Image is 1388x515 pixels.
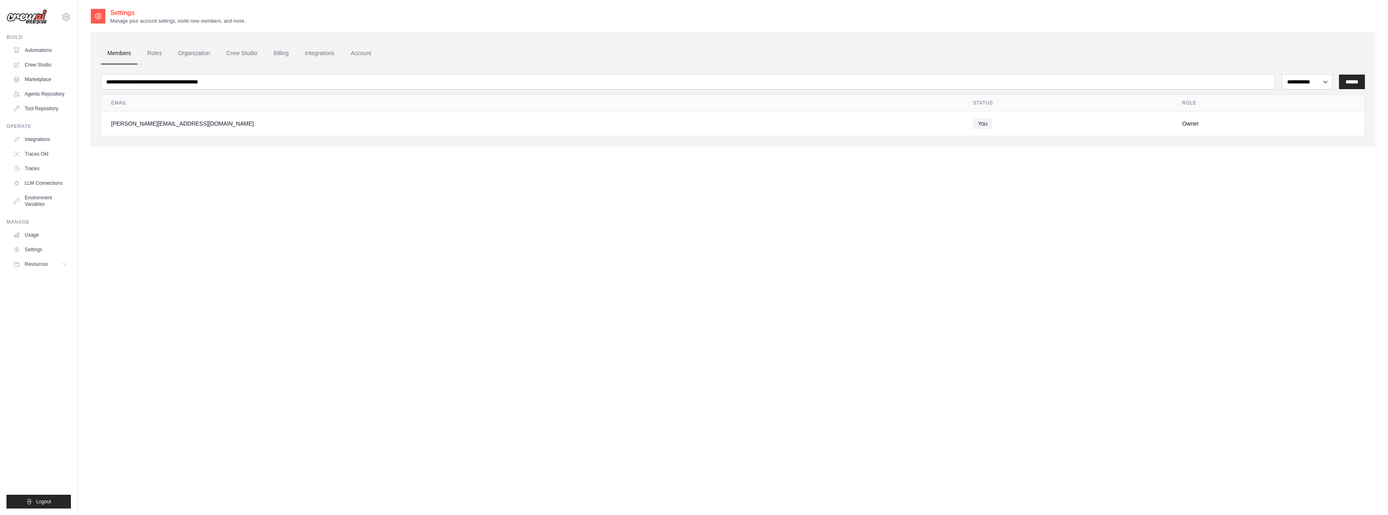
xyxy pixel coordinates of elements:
[36,498,51,505] span: Logout
[10,258,71,271] button: Resources
[963,95,1172,111] th: Status
[973,118,992,129] span: You
[101,95,963,111] th: Email
[267,43,295,64] a: Billing
[10,229,71,241] a: Usage
[6,219,71,225] div: Manage
[110,8,246,18] h2: Settings
[10,191,71,211] a: Environment Variables
[10,88,71,100] a: Agents Repository
[344,43,378,64] a: Account
[6,34,71,41] div: Build
[220,43,264,64] a: Crew Studio
[1182,120,1355,128] div: Owner
[10,147,71,160] a: Traces Old
[10,243,71,256] a: Settings
[10,133,71,146] a: Integrations
[10,162,71,175] a: Traces
[111,120,954,128] div: [PERSON_NAME][EMAIL_ADDRESS][DOMAIN_NAME]
[10,177,71,190] a: LLM Connections
[110,18,246,24] p: Manage your account settings, invite new members, and more.
[10,58,71,71] a: Crew Studio
[101,43,137,64] a: Members
[6,9,47,25] img: Logo
[141,43,168,64] a: Roles
[10,73,71,86] a: Marketplace
[171,43,216,64] a: Organization
[6,123,71,130] div: Operate
[10,44,71,57] a: Automations
[6,495,71,509] button: Logout
[10,102,71,115] a: Tool Repository
[298,43,341,64] a: Integrations
[1172,95,1364,111] th: Role
[25,261,48,267] span: Resources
